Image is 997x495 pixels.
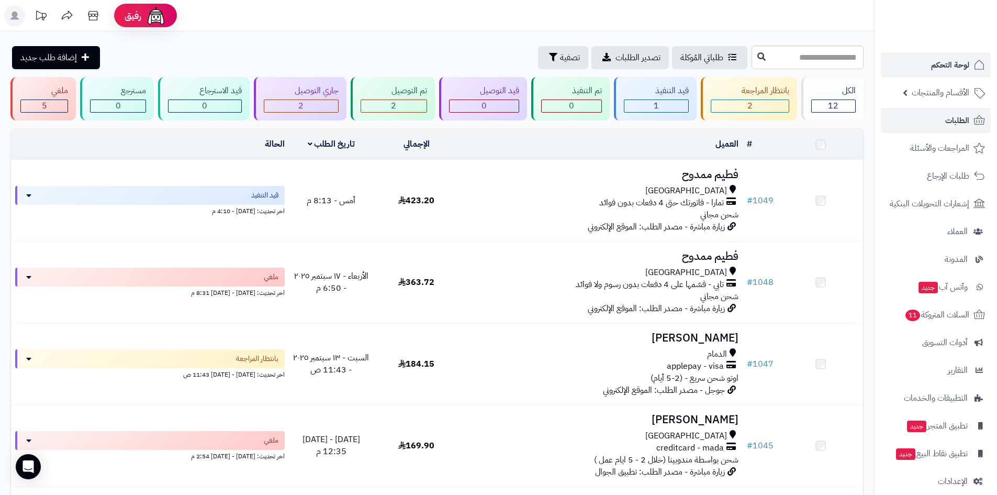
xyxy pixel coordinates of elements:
div: بانتظار المراجعة [711,85,789,97]
span: طلبات الإرجاع [927,169,969,183]
a: وآتس آبجديد [881,274,991,300]
a: #1045 [747,439,774,452]
a: الإجمالي [404,138,430,150]
a: لوحة التحكم [881,52,991,78]
div: تم التنفيذ [541,85,602,97]
span: 423.20 [398,194,434,207]
img: ai-face.png [145,5,166,26]
a: تم التنفيذ 0 [529,77,612,120]
span: ملغي [264,435,278,446]
h3: [PERSON_NAME] [463,332,738,344]
span: السبت - ١٣ سبتمبر ٢٠٢٥ - 11:43 ص [293,351,369,376]
img: logo-2.png [926,25,987,47]
span: أدوات التسويق [922,335,968,350]
span: applepay - visa [667,360,724,372]
span: رفيق [125,9,141,22]
a: إضافة طلب جديد [12,46,100,69]
span: التقارير [948,363,968,378]
a: قيد التنفيذ 1 [612,77,698,120]
span: 0 [569,100,574,112]
div: 0 [169,100,241,112]
span: ملغي [264,272,278,282]
span: الأقسام والمنتجات [912,85,969,100]
span: 0 [116,100,121,112]
span: قيد التنفيذ [251,190,278,201]
span: 2 [298,100,304,112]
div: 5 [21,100,68,112]
span: [GEOGRAPHIC_DATA] [645,267,727,279]
span: الأربعاء - ١٧ سبتمبر ٢٠٢٥ - 6:50 م [294,270,368,294]
div: 2 [361,100,427,112]
a: التطبيقات والخدمات [881,386,991,411]
span: تابي - قسّمها على 4 دفعات بدون رسوم ولا فوائد [576,279,724,291]
span: creditcard - mada [656,442,724,454]
span: 184.15 [398,358,434,370]
div: Open Intercom Messenger [16,454,41,479]
a: تم التوصيل 2 [349,77,437,120]
div: قيد الاسترجاع [168,85,241,97]
span: الإعدادات [938,474,968,489]
a: #1049 [747,194,774,207]
span: زيارة مباشرة - مصدر الطلب: الموقع الإلكتروني [588,221,725,233]
span: تطبيق المتجر [906,419,968,433]
span: # [747,276,753,289]
span: الطلبات [945,113,969,128]
h3: [PERSON_NAME] [463,414,738,426]
span: # [747,194,753,207]
div: اخر تحديث: [DATE] - [DATE] 8:31 م [15,287,285,298]
span: لوحة التحكم [931,58,969,72]
a: جاري التوصيل 2 [252,77,349,120]
button: تصفية [538,46,588,69]
div: 0 [450,100,519,112]
span: السلات المتروكة [904,307,969,322]
div: ملغي [20,85,68,97]
span: شحن بواسطة مندوبينا (خلال 2 - 5 ايام عمل ) [594,454,738,466]
div: 2 [711,100,789,112]
a: #1048 [747,276,774,289]
span: بانتظار المراجعة [236,354,278,364]
span: المراجعات والأسئلة [910,141,969,156]
span: الدمام [707,348,727,360]
span: جديد [907,421,926,432]
a: الحالة [265,138,285,150]
div: مسترجع [90,85,146,97]
div: الكل [811,85,856,97]
span: # [747,439,753,452]
a: # [747,138,752,150]
span: 5 [42,100,47,112]
span: المدونة [945,252,968,267]
span: زيارة مباشرة - مصدر الطلب: تطبيق الجوال [595,466,725,478]
span: 0 [202,100,207,112]
span: 12 [828,100,838,112]
span: جديد [918,282,938,293]
div: اخر تحديث: [DATE] - [DATE] 2:54 م [15,450,285,461]
a: بانتظار المراجعة 2 [699,77,799,120]
a: تطبيق المتجرجديد [881,413,991,438]
div: جاري التوصيل [264,85,339,97]
div: قيد التوصيل [449,85,519,97]
span: [GEOGRAPHIC_DATA] [645,430,727,442]
span: 2 [391,100,396,112]
span: تمارا - فاتورتك حتى 4 دفعات بدون فوائد [599,197,724,209]
a: قيد الاسترجاع 0 [156,77,251,120]
span: العملاء [947,224,968,239]
a: مسترجع 0 [78,77,156,120]
a: تحديثات المنصة [28,5,54,29]
span: شحن مجاني [700,208,738,221]
span: التطبيقات والخدمات [904,391,968,405]
a: تصدير الطلبات [591,46,669,69]
span: تطبيق نقاط البيع [895,446,968,461]
a: طلبات الإرجاع [881,163,991,189]
div: 0 [542,100,601,112]
a: تطبيق نقاط البيعجديد [881,441,991,466]
span: إضافة طلب جديد [20,51,77,64]
span: زيارة مباشرة - مصدر الطلب: الموقع الإلكتروني [588,302,725,315]
a: السلات المتروكة11 [881,302,991,327]
span: جوجل - مصدر الطلب: الموقع الإلكتروني [603,384,725,397]
a: المراجعات والأسئلة [881,136,991,161]
span: تصدير الطلبات [615,51,660,64]
span: [GEOGRAPHIC_DATA] [645,185,727,197]
div: اخر تحديث: [DATE] - [DATE] 11:43 ص [15,368,285,379]
a: طلباتي المُوكلة [672,46,747,69]
div: قيد التنفيذ [624,85,688,97]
